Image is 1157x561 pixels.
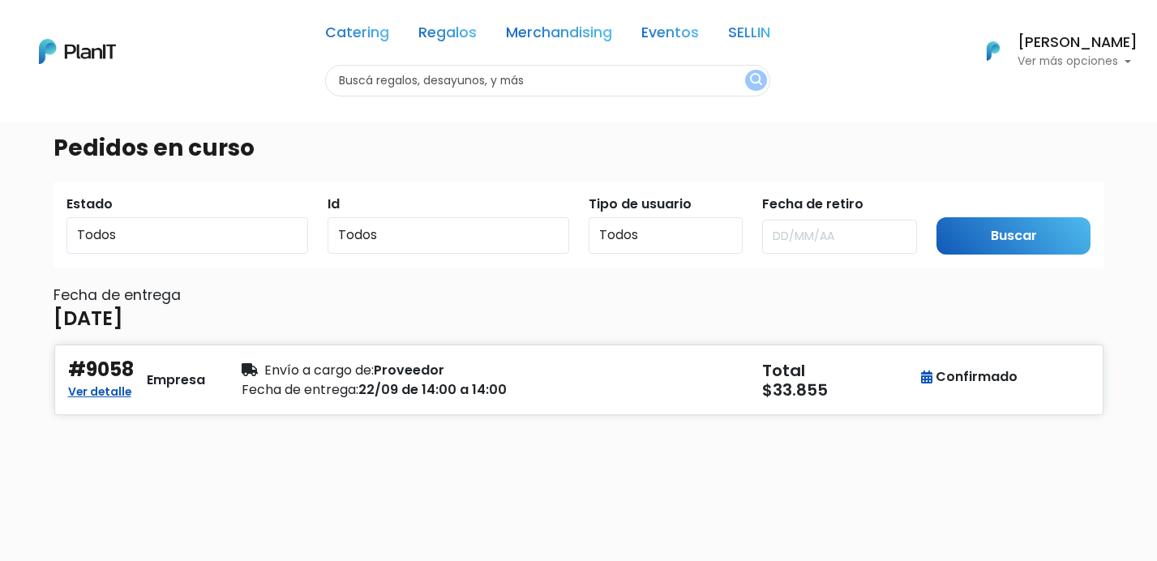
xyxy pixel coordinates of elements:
label: Id [328,195,340,214]
div: Proveedor [242,361,569,380]
h4: [DATE] [54,307,123,331]
button: #9058 Ver detalle Empresa Envío a cargo de:Proveedor Fecha de entrega:22/09 de 14:00 a 14:00 Tota... [54,344,1104,416]
button: PlanIt Logo [PERSON_NAME] Ver más opciones [966,30,1138,72]
label: Fecha de retiro [762,195,863,214]
a: Ver detalle [68,380,131,400]
a: SELLIN [728,26,770,45]
label: Tipo de usuario [589,195,692,214]
p: Ver más opciones [1018,56,1138,67]
a: Eventos [641,26,699,45]
h5: $33.855 [762,380,916,400]
div: 22/09 de 14:00 a 14:00 [242,380,569,400]
input: DD/MM/AA [762,220,917,254]
img: PlanIt Logo [39,39,116,64]
a: Merchandising [506,26,612,45]
img: PlanIt Logo [975,33,1011,69]
input: Buscá regalos, desayunos, y más [325,65,770,96]
a: Regalos [418,26,477,45]
h3: Pedidos en curso [54,135,255,162]
h6: Fecha de entrega [54,287,1104,304]
h6: [PERSON_NAME] [1018,36,1138,50]
a: Catering [325,26,389,45]
label: Estado [66,195,113,214]
img: search_button-432b6d5273f82d61273b3651a40e1bd1b912527efae98b1b7a1b2c0702e16a8d.svg [750,73,762,88]
div: Empresa [147,370,205,390]
h5: Total [762,361,913,380]
input: Buscar [936,217,1091,255]
span: Envío a cargo de: [264,361,374,379]
label: Submit [936,195,983,214]
div: Confirmado [921,367,1018,387]
h4: #9058 [68,358,134,382]
span: Fecha de entrega: [242,380,358,399]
